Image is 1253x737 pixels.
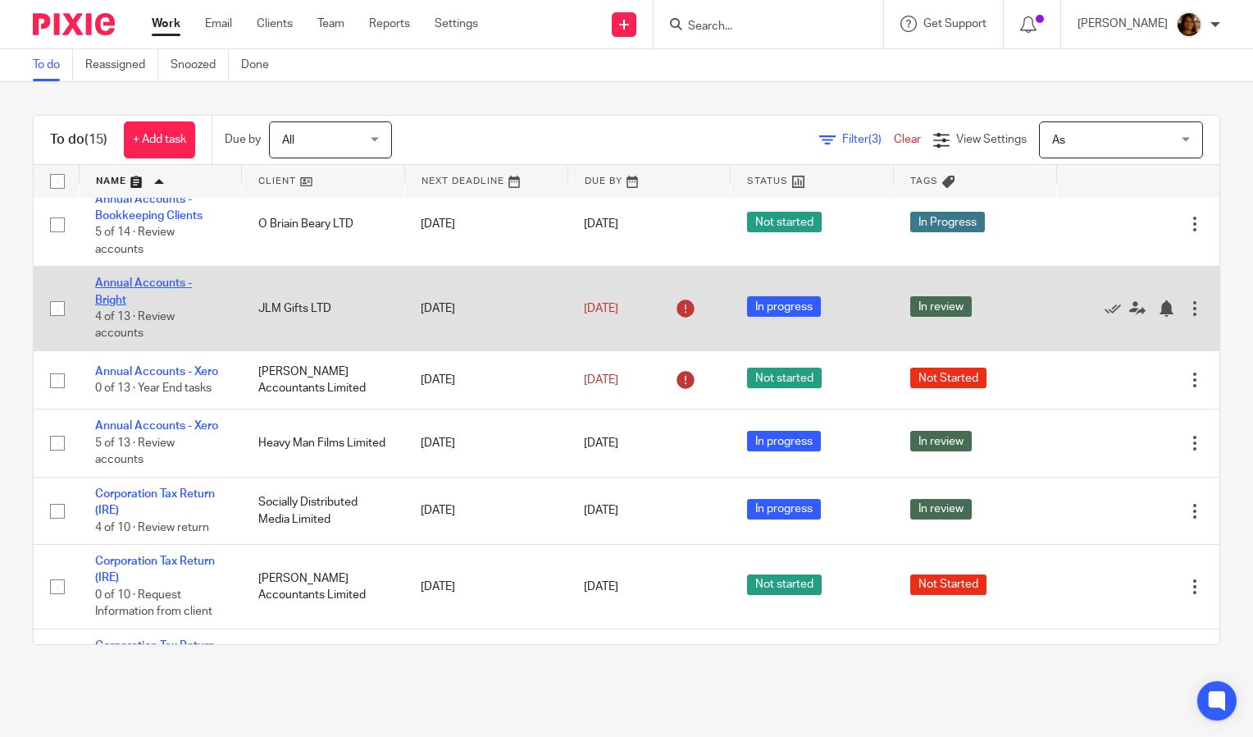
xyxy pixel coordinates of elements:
td: Socially Distributed Media Limited [242,477,405,544]
span: Not started [747,368,822,388]
span: 4 of 10 · Review return [95,522,209,533]
a: Reports [369,16,410,32]
a: Mark as done [1105,300,1129,317]
span: 5 of 13 · Review accounts [95,437,175,466]
a: Annual Accounts - Bright [95,277,192,305]
a: Annual Accounts - Bookkeeping Clients [95,194,203,222]
td: [DATE] [404,629,567,696]
span: Not Started [910,368,986,388]
span: In progress [747,431,821,451]
span: In Progress [910,212,985,232]
span: In review [910,296,972,317]
a: Done [241,49,281,81]
a: Corporation Tax Return (IRE) [95,556,215,584]
a: Clients [257,16,293,32]
td: Heavy Man Films Limited [242,410,405,477]
a: Team [317,16,344,32]
input: Search [686,20,834,34]
span: Not started [747,574,822,595]
span: [DATE] [584,303,618,314]
td: [PERSON_NAME] Accountants Limited [242,351,405,410]
a: Corporation Tax Return (IRE) [95,640,215,668]
span: [DATE] [584,374,618,386]
a: Email [205,16,232,32]
span: (3) [868,134,882,145]
a: + Add task [124,121,195,158]
a: Annual Accounts - Xero [95,366,218,378]
span: In review [910,499,972,520]
span: All [282,135,294,146]
a: Corporation Tax Return (IRE) [95,488,215,516]
span: [DATE] [584,218,618,230]
span: In progress [747,499,821,520]
td: [DATE] [404,477,567,544]
h1: To do [50,131,107,149]
td: [DATE] [404,267,567,351]
span: Tags [910,176,938,185]
p: [PERSON_NAME] [1078,16,1168,32]
span: Filter [842,134,894,145]
span: [DATE] [584,437,618,449]
span: In progress [747,296,821,317]
a: Clear [894,134,921,145]
a: Annual Accounts - Xero [95,420,218,432]
span: [DATE] [584,581,618,593]
span: 5 of 14 · Review accounts [95,227,175,255]
span: View Settings [956,134,1027,145]
a: Snoozed [171,49,229,81]
td: [DATE] [404,545,567,629]
td: JLM Gifts LTD [242,267,405,351]
td: [DATE] [404,410,567,477]
span: 4 of 13 · Review accounts [95,311,175,340]
img: Arvinder.jpeg [1176,11,1202,38]
td: JLM Gifts LTD [242,629,405,696]
td: [DATE] [404,182,567,267]
span: Not Started [910,574,986,595]
p: Due by [225,131,261,148]
td: [DATE] [404,351,567,410]
img: Pixie [33,13,115,35]
span: [DATE] [584,505,618,516]
span: In review [910,431,972,451]
a: Settings [435,16,478,32]
a: Reassigned [85,49,158,81]
span: 0 of 10 · Request Information from client [95,589,212,618]
span: Not started [747,212,822,232]
span: As [1052,135,1065,146]
span: Get Support [923,18,986,30]
a: Work [152,16,180,32]
td: [PERSON_NAME] Accountants Limited [242,545,405,629]
span: 0 of 13 · Year End tasks [95,382,212,394]
td: O Briain Beary LTD [242,182,405,267]
a: To do [33,49,73,81]
span: (15) [84,133,107,146]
